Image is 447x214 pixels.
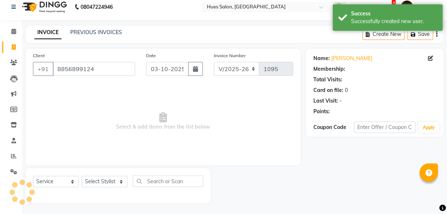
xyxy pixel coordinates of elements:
span: Admin [417,3,433,11]
div: Coupon Code [313,123,354,131]
input: Search by Name/Mobile/Email/Code [53,62,135,76]
a: 5 [389,4,393,10]
button: Apply [418,122,439,133]
div: Success [351,10,437,18]
button: Save [407,29,433,40]
label: Invoice Number [214,52,246,59]
button: Create New [362,29,405,40]
a: PREVIOUS INVOICES [70,29,122,36]
div: Last Visit: [313,97,338,105]
div: Name: [313,55,330,62]
a: [PERSON_NAME] [331,55,372,62]
a: INVOICE [34,26,62,39]
button: +91 [33,62,53,76]
div: Card on file: [313,86,343,94]
div: Membership: [313,65,345,73]
div: 0 [345,86,348,94]
span: Select & add items from the list below [33,85,293,158]
label: Date [146,52,156,59]
label: Client [33,52,45,59]
div: Points: [313,108,330,115]
img: Admin [401,0,413,13]
div: - [339,97,342,105]
input: Search or Scan [133,176,203,187]
div: Total Visits: [313,76,342,84]
input: Enter Offer / Coupon Code [354,122,416,133]
div: Successfully created new user. [351,18,437,25]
